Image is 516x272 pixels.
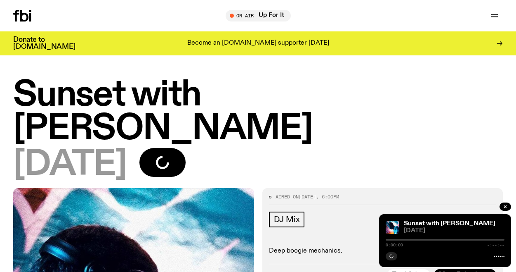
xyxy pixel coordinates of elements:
[299,193,316,200] span: [DATE]
[316,193,339,200] span: , 6:00pm
[187,40,329,47] p: Become an [DOMAIN_NAME] supporter [DATE]
[13,79,503,146] h1: Sunset with [PERSON_NAME]
[269,212,305,227] a: DJ Mix
[13,148,126,181] span: [DATE]
[386,243,403,247] span: 0:00:00
[226,10,291,21] button: On AirUp For It
[274,215,300,224] span: DJ Mix
[487,243,504,247] span: -:--:--
[269,247,497,255] p: Deep boogie mechanics.
[404,220,495,227] a: Sunset with [PERSON_NAME]
[276,193,299,200] span: Aired on
[404,228,504,234] span: [DATE]
[13,36,75,50] h3: Donate to [DOMAIN_NAME]
[386,221,399,234] img: Simon Caldwell stands side on, looking downwards. He has headphones on. Behind him is a brightly ...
